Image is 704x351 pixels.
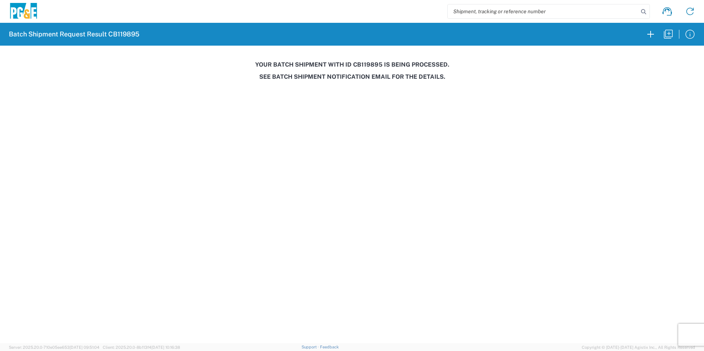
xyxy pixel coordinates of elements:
span: Server: 2025.20.0-710e05ee653 [9,345,99,350]
img: pge [9,3,38,20]
a: Feedback [320,345,339,349]
span: [DATE] 09:51:04 [70,345,99,350]
input: Shipment, tracking or reference number [448,4,638,18]
h3: See Batch Shipment Notification email for the details. [5,73,699,80]
a: Support [302,345,320,349]
span: [DATE] 10:16:38 [151,345,180,350]
span: Copyright © [DATE]-[DATE] Agistix Inc., All Rights Reserved [582,344,695,351]
h3: Your batch shipment with id CB119895 is being processed. [5,61,699,68]
h2: Batch Shipment Request Result CB119895 [9,30,140,39]
span: Client: 2025.20.0-8b113f4 [103,345,180,350]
